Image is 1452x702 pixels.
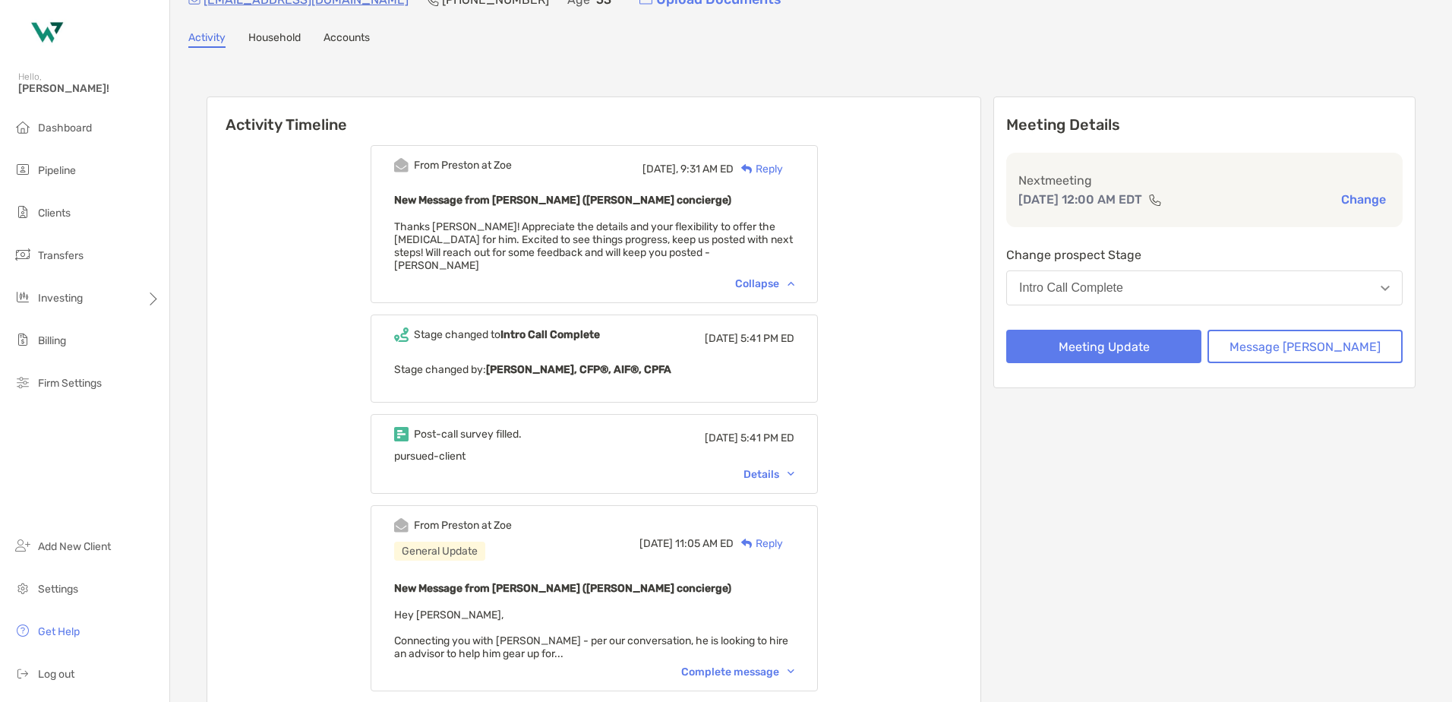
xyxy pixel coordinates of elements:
img: transfers icon [14,245,32,264]
a: Household [248,31,301,48]
img: Event icon [394,158,409,172]
span: [DATE] [639,537,673,550]
span: Thanks [PERSON_NAME]! Appreciate the details and your flexibility to offer the [MEDICAL_DATA] for... [394,220,793,272]
a: Activity [188,31,226,48]
b: New Message from [PERSON_NAME] ([PERSON_NAME] concierge) [394,582,731,595]
span: 5:41 PM ED [740,432,794,444]
span: pursued-client [394,450,466,463]
span: Add New Client [38,540,111,553]
img: investing icon [14,288,32,306]
img: Zoe Logo [18,6,73,61]
h6: Activity Timeline [207,97,980,134]
p: Change prospect Stage [1006,245,1403,264]
span: 9:31 AM ED [680,163,734,175]
div: Details [743,468,794,481]
button: Meeting Update [1006,330,1201,363]
div: Stage changed to [414,328,600,341]
button: Change [1337,191,1390,207]
img: clients icon [14,203,32,221]
div: From Preston at Zoe [414,519,512,532]
button: Intro Call Complete [1006,270,1403,305]
img: communication type [1148,194,1162,206]
img: Event icon [394,427,409,441]
span: Settings [38,583,78,596]
span: Hey [PERSON_NAME], Connecting you with [PERSON_NAME] - per our conversation, he is looking to hir... [394,609,788,660]
img: Open dropdown arrow [1381,286,1390,291]
span: Log out [38,668,74,681]
div: Intro Call Complete [1019,281,1123,295]
img: firm-settings icon [14,373,32,391]
span: [DATE] [705,332,738,345]
div: General Update [394,542,485,561]
span: Firm Settings [38,377,102,390]
img: settings icon [14,579,32,597]
span: Transfers [38,249,84,262]
span: Billing [38,334,66,347]
span: Investing [38,292,83,305]
span: Pipeline [38,164,76,177]
img: billing icon [14,330,32,349]
div: Reply [734,161,783,177]
p: Meeting Details [1006,115,1403,134]
img: logout icon [14,664,32,682]
img: Event icon [394,518,409,533]
span: [DATE] [705,432,738,444]
div: Post-call survey filled. [414,428,522,441]
img: Reply icon [741,539,753,549]
p: Stage changed by: [394,360,794,379]
img: Chevron icon [788,472,794,476]
a: Accounts [324,31,370,48]
span: Get Help [38,625,80,638]
span: [DATE], [642,163,678,175]
p: Next meeting [1018,171,1390,190]
img: Event icon [394,327,409,342]
img: get-help icon [14,621,32,640]
span: 5:41 PM ED [740,332,794,345]
img: Chevron icon [788,669,794,674]
b: [PERSON_NAME], CFP®, AIF®, CPFA [486,363,671,376]
div: Collapse [735,277,794,290]
div: Complete message [681,666,794,678]
span: Clients [38,207,71,220]
img: Reply icon [741,164,753,174]
p: [DATE] 12:00 AM EDT [1018,190,1142,209]
b: New Message from [PERSON_NAME] ([PERSON_NAME] concierge) [394,194,731,207]
img: add_new_client icon [14,536,32,555]
span: [PERSON_NAME]! [18,82,160,95]
button: Message [PERSON_NAME] [1207,330,1403,363]
img: Chevron icon [788,281,794,286]
div: Reply [734,536,783,552]
div: From Preston at Zoe [414,159,512,172]
img: dashboard icon [14,118,32,136]
span: Dashboard [38,122,92,134]
b: Intro Call Complete [500,328,600,341]
img: pipeline icon [14,160,32,179]
span: 11:05 AM ED [675,537,734,550]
